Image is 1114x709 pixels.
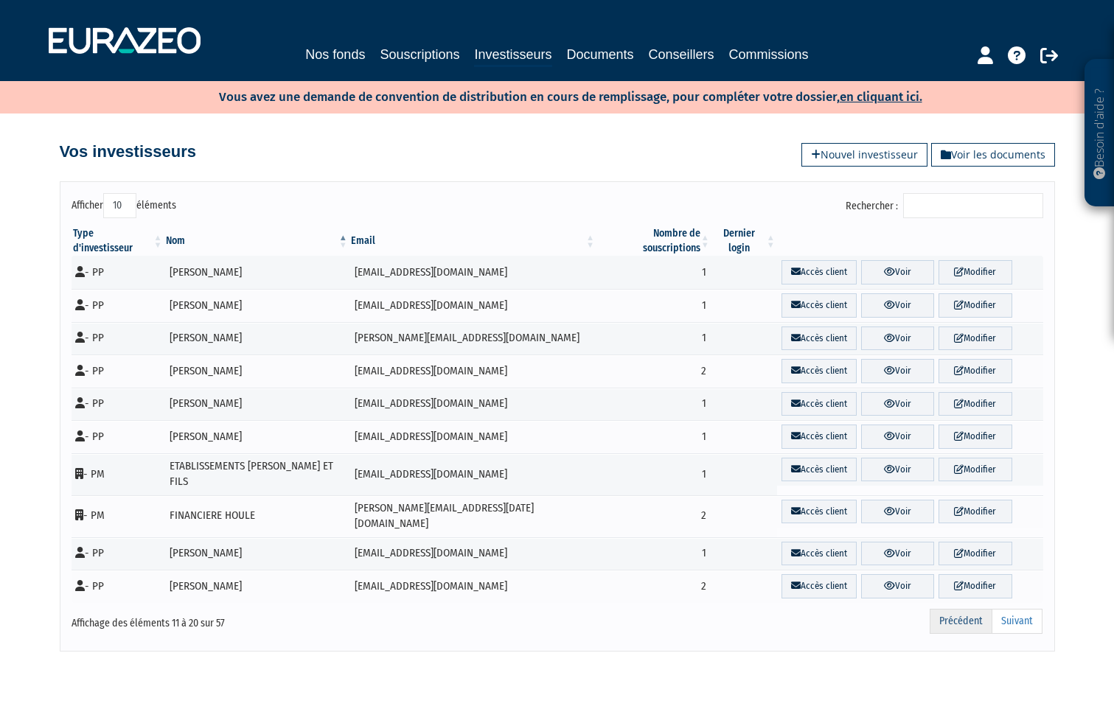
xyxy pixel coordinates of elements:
[861,500,934,524] a: Voir
[903,193,1043,218] input: Rechercher :
[72,256,164,289] td: - PP
[939,260,1012,284] a: Modifier
[72,607,464,631] div: Affichage des éléments 11 à 20 sur 57
[164,453,349,495] td: ETABLISSEMENTS [PERSON_NAME] ET FILS
[781,542,857,566] a: Accès client
[349,388,596,421] td: [EMAIL_ADDRESS][DOMAIN_NAME]
[840,89,922,105] a: en cliquant ici.
[781,326,857,351] a: Accès client
[861,542,934,566] a: Voir
[781,574,857,598] a: Accès client
[349,289,596,322] td: [EMAIL_ADDRESS][DOMAIN_NAME]
[596,256,711,289] td: 1
[939,500,1012,524] a: Modifier
[861,574,934,598] a: Voir
[164,495,349,537] td: FINANCIERE HOULE
[596,570,711,603] td: 2
[164,354,349,388] td: [PERSON_NAME]
[164,570,349,603] td: [PERSON_NAME]
[164,322,349,355] td: [PERSON_NAME]
[72,226,164,256] th: Type d'investisseur : activer pour trier la colonne par ordre croissant
[474,44,551,67] a: Investisseurs
[781,458,857,482] a: Accès client
[649,44,714,65] a: Conseillers
[72,570,164,603] td: - PP
[861,260,934,284] a: Voir
[164,388,349,421] td: [PERSON_NAME]
[939,326,1012,351] a: Modifier
[801,143,927,167] a: Nouvel investisseur
[567,44,634,65] a: Documents
[349,256,596,289] td: [EMAIL_ADDRESS][DOMAIN_NAME]
[711,226,777,256] th: Dernier login : activer pour trier la colonne par ordre croissant
[596,354,711,388] td: 2
[781,392,857,416] a: Accès client
[729,44,809,65] a: Commissions
[1091,67,1108,200] p: Besoin d'aide ?
[939,392,1012,416] a: Modifier
[164,289,349,322] td: [PERSON_NAME]
[596,420,711,453] td: 1
[72,537,164,570] td: - PP
[846,193,1043,218] label: Rechercher :
[349,537,596,570] td: [EMAIL_ADDRESS][DOMAIN_NAME]
[596,453,711,495] td: 1
[72,453,164,495] td: - PM
[349,453,596,495] td: [EMAIL_ADDRESS][DOMAIN_NAME]
[380,44,459,65] a: Souscriptions
[49,27,201,54] img: 1732889491-logotype_eurazeo_blanc_rvb.png
[72,495,164,537] td: - PM
[939,574,1012,598] a: Modifier
[939,359,1012,383] a: Modifier
[939,425,1012,449] a: Modifier
[103,193,136,218] select: Afficheréléments
[164,256,349,289] td: [PERSON_NAME]
[164,226,349,256] th: Nom : activer pour trier la colonne par ordre d&eacute;croissant
[781,500,857,524] a: Accès client
[861,458,934,482] a: Voir
[596,226,711,256] th: Nombre de souscriptions : activer pour trier la colonne par ordre croissant
[72,193,176,218] label: Afficher éléments
[781,359,857,383] a: Accès client
[164,420,349,453] td: [PERSON_NAME]
[349,495,596,537] td: [PERSON_NAME][EMAIL_ADDRESS][DATE][DOMAIN_NAME]
[349,570,596,603] td: [EMAIL_ADDRESS][DOMAIN_NAME]
[596,495,711,537] td: 2
[596,322,711,355] td: 1
[861,392,934,416] a: Voir
[60,143,196,161] h4: Vos investisseurs
[72,420,164,453] td: - PP
[992,609,1042,634] a: Suivant
[861,326,934,351] a: Voir
[72,354,164,388] td: - PP
[861,425,934,449] a: Voir
[939,542,1012,566] a: Modifier
[596,289,711,322] td: 1
[939,293,1012,318] a: Modifier
[781,293,857,318] a: Accès client
[777,226,1043,256] th: &nbsp;
[305,44,365,65] a: Nos fonds
[939,458,1012,482] a: Modifier
[596,537,711,570] td: 1
[596,388,711,421] td: 1
[781,260,857,284] a: Accès client
[349,322,596,355] td: [PERSON_NAME][EMAIL_ADDRESS][DOMAIN_NAME]
[931,143,1055,167] a: Voir les documents
[72,388,164,421] td: - PP
[349,354,596,388] td: [EMAIL_ADDRESS][DOMAIN_NAME]
[164,537,349,570] td: [PERSON_NAME]
[72,322,164,355] td: - PP
[861,359,934,383] a: Voir
[349,420,596,453] td: [EMAIL_ADDRESS][DOMAIN_NAME]
[861,293,934,318] a: Voir
[781,425,857,449] a: Accès client
[349,226,596,256] th: Email : activer pour trier la colonne par ordre croissant
[930,609,992,634] a: Précédent
[176,85,922,106] p: Vous avez une demande de convention de distribution en cours de remplissage, pour compléter votre...
[72,289,164,322] td: - PP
